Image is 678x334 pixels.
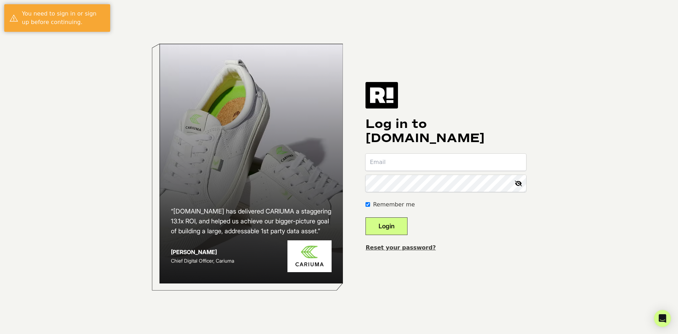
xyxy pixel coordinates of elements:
img: Retention.com [365,82,398,108]
label: Remember me [373,200,415,209]
div: You need to sign in or sign up before continuing. [22,10,105,27]
strong: [PERSON_NAME] [171,248,217,256]
div: Open Intercom Messenger [654,310,671,327]
h2: “[DOMAIN_NAME] has delivered CARIUMA a staggering 13.1x ROI, and helped us achieve our bigger-pic... [171,206,332,236]
input: Email [365,154,526,171]
img: Cariuma [287,240,332,273]
h1: Log in to [DOMAIN_NAME] [365,117,526,145]
span: Chief Digital Officer, Cariuma [171,258,234,264]
button: Login [365,217,408,235]
a: Reset your password? [365,244,436,251]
